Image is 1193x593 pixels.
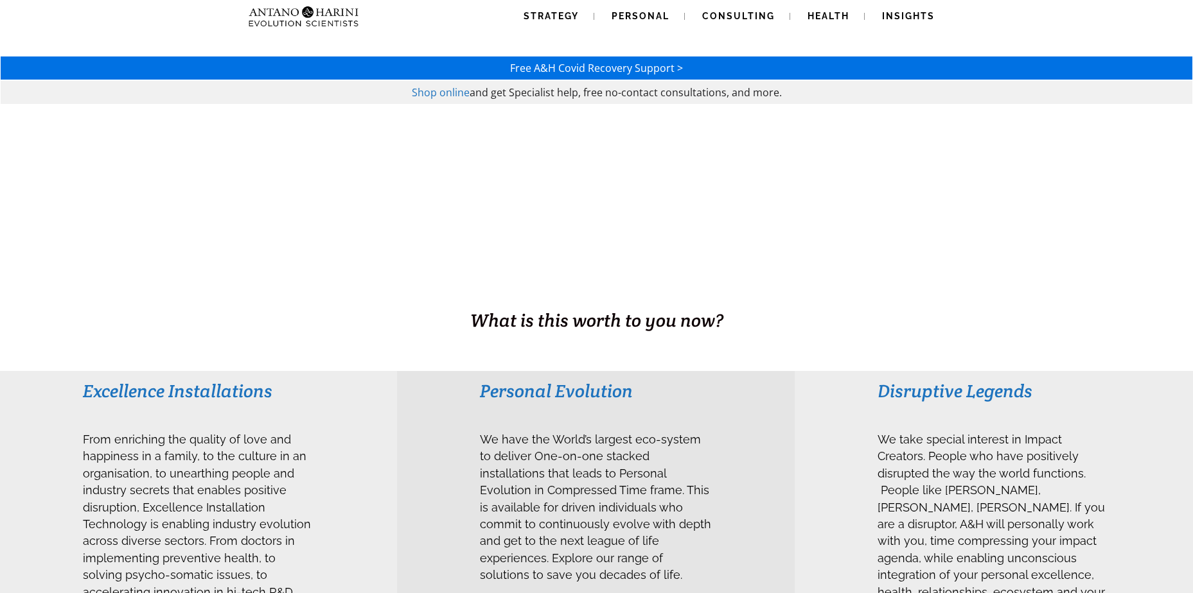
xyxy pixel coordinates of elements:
span: We have the World’s largest eco-system to deliver One-on-one stacked installations that leads to ... [480,433,711,581]
span: Health [808,11,849,21]
a: Shop online [412,85,470,99]
span: What is this worth to you now? [470,309,723,332]
span: Strategy [524,11,579,21]
h3: Excellence Installations [83,379,315,402]
h3: Personal Evolution [480,379,712,402]
span: Consulting [702,11,775,21]
h3: Disruptive Legends [878,379,1109,402]
span: Insights [882,11,935,21]
span: and get Specialist help, free no-contact consultations, and more. [470,85,782,99]
a: Free A&H Covid Recovery Support > [510,61,683,75]
span: Personal [612,11,669,21]
h1: BUSINESS. HEALTH. Family. Legacy [1,280,1192,307]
